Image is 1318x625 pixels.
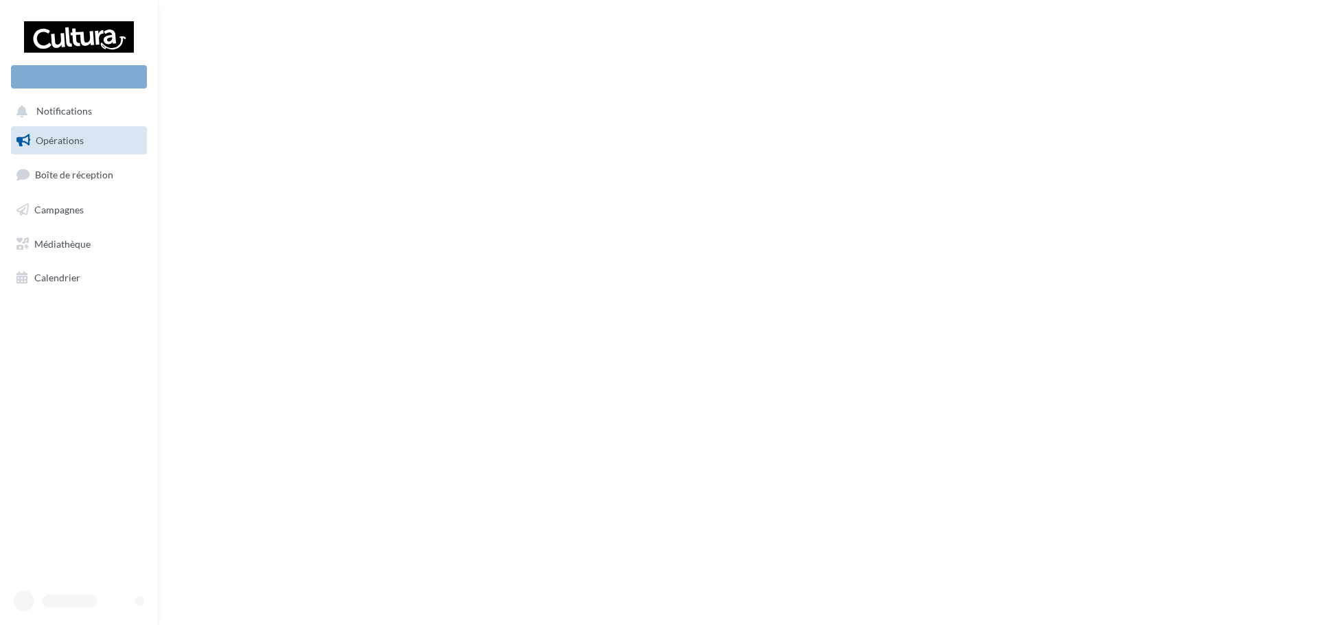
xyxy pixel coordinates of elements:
a: Calendrier [8,263,150,292]
span: Opérations [36,134,84,146]
a: Campagnes [8,196,150,224]
span: Boîte de réception [35,169,113,180]
a: Médiathèque [8,230,150,259]
span: Campagnes [34,204,84,215]
a: Opérations [8,126,150,155]
a: Boîte de réception [8,160,150,189]
span: Calendrier [34,272,80,283]
span: Notifications [36,106,92,117]
div: Nouvelle campagne [11,65,147,89]
span: Médiathèque [34,237,91,249]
